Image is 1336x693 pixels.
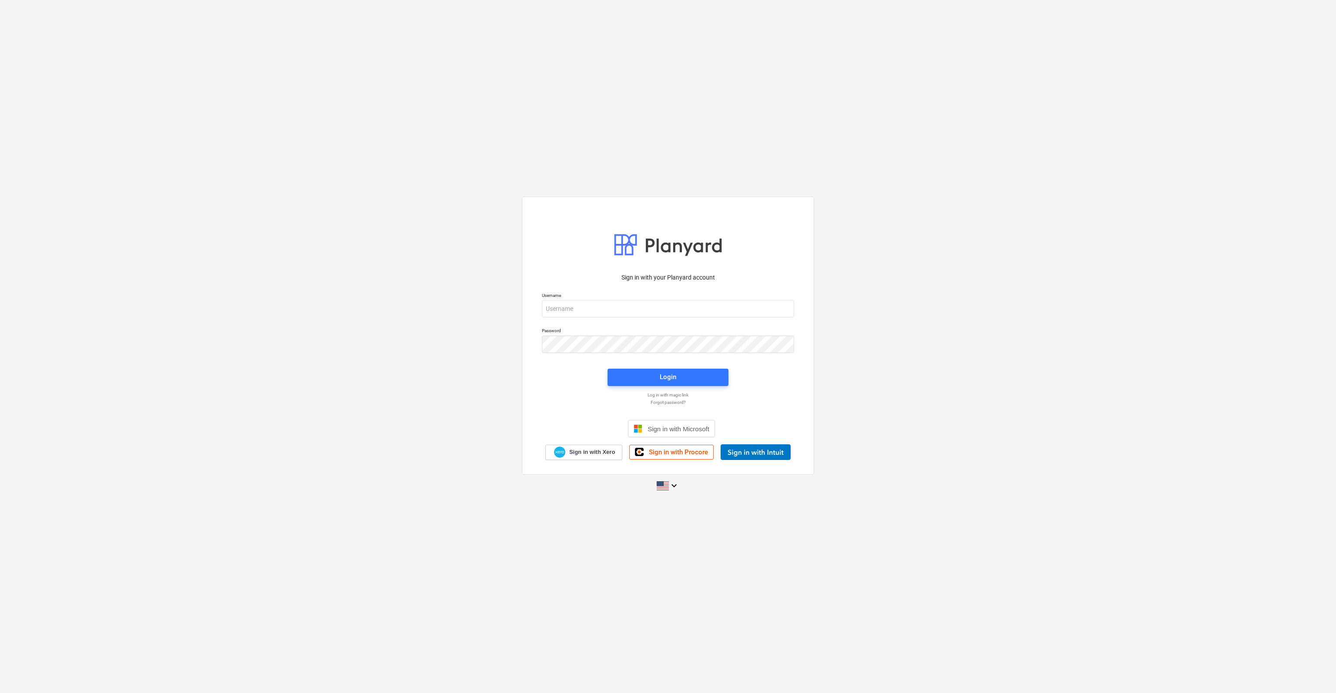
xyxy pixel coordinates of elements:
a: Forgot password? [538,400,798,405]
img: Xero logo [554,446,565,458]
span: Sign in with Xero [569,448,615,456]
p: Password [542,328,794,335]
span: Sign in with Procore [649,448,708,456]
span: Sign in with Microsoft [648,425,709,433]
p: Username [542,293,794,300]
img: Microsoft logo [634,424,642,433]
input: Username [542,300,794,317]
a: Log in with magic link [538,392,798,398]
a: Sign in with Procore [629,445,714,460]
a: Sign in with Xero [545,445,623,460]
button: Login [608,369,728,386]
div: Login [660,371,676,383]
p: Sign in with your Planyard account [542,273,794,282]
i: keyboard_arrow_down [669,480,679,491]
